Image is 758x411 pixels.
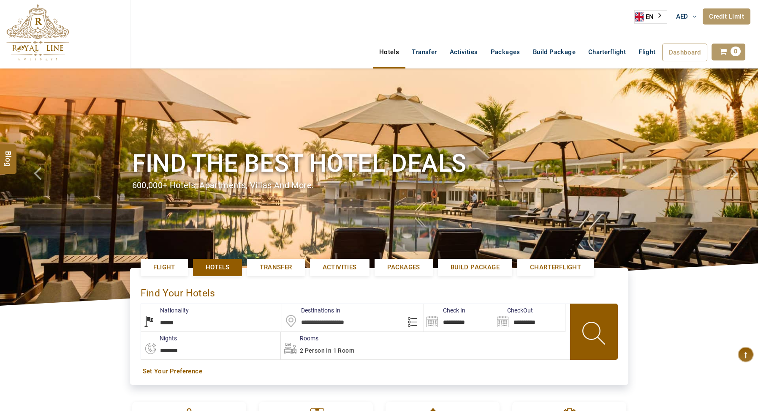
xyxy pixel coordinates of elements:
[632,44,662,52] a: Flight
[193,259,242,276] a: Hotels
[132,148,626,179] h1: Find the best hotel deals
[588,48,626,56] span: Charterflight
[494,306,533,315] label: CheckOut
[703,8,750,25] a: Credit Limit
[484,44,527,60] a: Packages
[712,44,745,60] a: 0
[143,367,616,376] a: Set Your Preference
[676,13,688,20] span: AED
[634,10,667,24] div: Language
[6,4,69,61] img: The Royal Line Holidays
[141,259,188,276] a: Flight
[634,10,667,24] aside: Language selected: English
[247,259,304,276] a: Transfer
[281,334,318,342] label: Rooms
[300,347,354,354] span: 2 Person in 1 Room
[443,44,484,60] a: Activities
[451,263,500,272] span: Build Package
[260,263,292,272] span: Transfer
[373,44,405,60] a: Hotels
[282,306,340,315] label: Destinations In
[375,259,433,276] a: Packages
[530,263,581,272] span: Charterflight
[153,263,175,272] span: Flight
[527,44,582,60] a: Build Package
[310,259,369,276] a: Activities
[405,44,443,60] a: Transfer
[424,306,465,315] label: Check In
[731,47,741,56] span: 0
[141,306,189,315] label: Nationality
[582,44,632,60] a: Charterflight
[638,48,655,56] span: Flight
[424,304,494,332] input: Search
[141,279,618,304] div: Find Your Hotels
[132,179,626,192] div: 600,000+ hotels, apartments, villas and more.
[494,304,565,332] input: Search
[206,263,229,272] span: Hotels
[438,259,512,276] a: Build Package
[387,263,420,272] span: Packages
[635,11,667,23] a: EN
[323,263,357,272] span: Activities
[141,334,177,342] label: nights
[669,49,701,56] span: Dashboard
[517,259,594,276] a: Charterflight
